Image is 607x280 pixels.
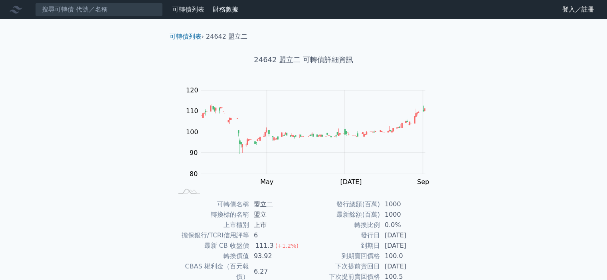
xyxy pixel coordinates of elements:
[163,54,444,65] h1: 24642 盟立二 可轉債詳細資訊
[206,32,247,41] li: 24642 盟立二
[35,3,163,16] input: 搜尋可轉債 代號／名稱
[249,220,304,230] td: 上市
[186,86,198,94] tspan: 120
[556,3,601,16] a: 登入／註冊
[190,170,198,178] tspan: 80
[304,199,380,210] td: 發行總額(百萬)
[260,178,273,186] tspan: May
[304,261,380,272] td: 下次提前賣回日
[380,261,435,272] td: [DATE]
[249,251,304,261] td: 93.92
[173,230,249,241] td: 擔保銀行/TCRI信用評等
[304,230,380,241] td: 發行日
[170,33,202,40] a: 可轉債列表
[380,230,435,241] td: [DATE]
[173,220,249,230] td: 上市櫃別
[173,251,249,261] td: 轉換價值
[172,6,204,13] a: 可轉債列表
[254,241,275,251] div: 111.3
[190,149,198,157] tspan: 90
[173,199,249,210] td: 可轉債名稱
[213,6,238,13] a: 財務數據
[173,241,249,251] td: 最新 CB 收盤價
[186,128,198,136] tspan: 100
[380,251,435,261] td: 100.0
[173,210,249,220] td: 轉換標的名稱
[249,210,304,220] td: 盟立
[304,210,380,220] td: 最新餘額(百萬)
[304,251,380,261] td: 到期賣回價格
[380,199,435,210] td: 1000
[170,32,204,41] li: ›
[186,107,198,115] tspan: 110
[417,178,429,186] tspan: Sep
[182,86,437,202] g: Chart
[380,220,435,230] td: 0.0%
[304,241,380,251] td: 到期日
[304,220,380,230] td: 轉換比例
[249,230,304,241] td: 6
[380,210,435,220] td: 1000
[380,241,435,251] td: [DATE]
[340,178,362,186] tspan: [DATE]
[249,199,304,210] td: 盟立二
[275,243,299,249] span: (+1.2%)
